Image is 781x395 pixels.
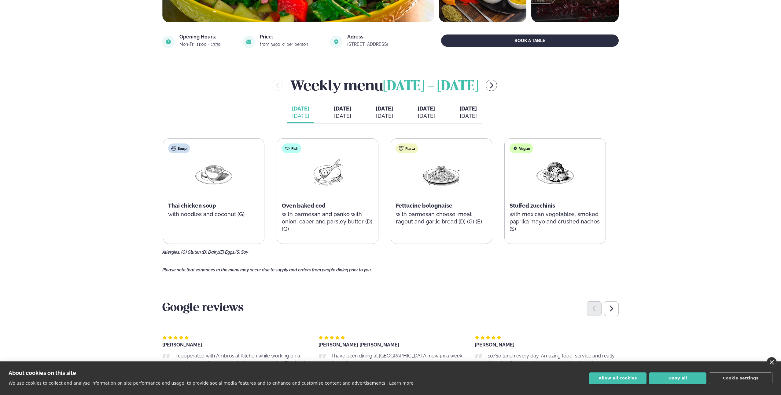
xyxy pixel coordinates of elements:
img: image alt [243,36,255,48]
div: Adress: [347,34,403,39]
span: (E) Eggs, [219,250,235,255]
p: with mexican vegetables, smoked paprika mayo and crushed nachos (S) [510,211,601,233]
img: Vegan.png [536,158,575,187]
button: [DATE] [DATE] [413,103,440,123]
div: [PERSON_NAME] [475,342,619,347]
div: Vegan [510,143,533,153]
div: [DATE] [418,112,435,120]
p: I have been dining at [GEOGRAPHIC_DATA] now 5x a week for half a year. [332,352,462,367]
span: Oven baked cod [282,202,326,209]
span: [DATE] [376,105,393,112]
span: Stuffed zucchinis [510,202,555,209]
div: [DATE] [459,112,477,120]
div: Soup [168,143,190,153]
span: [DATE] [334,105,351,112]
h2: Weekly menu [290,75,478,95]
p: We use cookies to collect and analyse information on site performance and usage, to provide socia... [9,381,387,386]
div: Price: [260,34,323,39]
button: Deny all [649,372,706,384]
img: Fish.png [308,158,347,187]
button: BOOK A TABLE [441,34,619,47]
span: 10/10 lunch every day. Amazing food, service and really fair price. Great variety every day with ... [488,353,615,373]
strong: About cookies on this site [9,370,76,376]
span: Thai chicken soup [168,202,216,209]
div: Previous slide [587,301,602,316]
div: Next slide [604,301,619,316]
p: with parmesan and panko with onion, caper and parsley butter (D) (G) [282,211,373,233]
img: Spagetti.png [422,158,461,187]
button: [DATE] [DATE] [329,103,356,123]
button: menu-btn-left [272,80,283,91]
img: pasta.svg [399,146,404,151]
button: menu-btn-right [486,80,497,91]
p: with parmesan cheese, meat ragout and garlic bread (D) (G) (E) [396,211,487,225]
h3: Google reviews [162,301,619,316]
p: with noodles and coconut (G) [168,211,259,218]
button: [DATE] [DATE] [371,103,398,123]
button: Allow all cookies [589,372,647,384]
span: (S) Soy [235,250,248,255]
div: [DATE] [334,112,351,120]
img: image alt [162,36,175,48]
span: Allergies: [162,250,180,255]
span: (D) Dairy, [202,250,219,255]
span: [DATE] [459,105,477,112]
a: close [767,357,777,368]
span: [DATE] - [DATE] [383,80,478,93]
div: [PERSON_NAME] [PERSON_NAME] [319,342,462,347]
span: [DATE] [292,105,309,112]
img: image alt [330,36,342,48]
button: [DATE] [DATE] [455,103,482,123]
span: Please note that variances to the menu may occur due to supply and orders from people dining prio... [162,267,372,272]
span: (G) Gluten, [181,250,202,255]
div: Pasta [396,143,418,153]
div: [DATE] [292,112,309,120]
a: Learn more [389,381,414,386]
div: [PERSON_NAME] [162,342,306,347]
img: soup.svg [171,146,176,151]
img: Vegan.svg [513,146,518,151]
span: Fettucine bolognaise [396,202,452,209]
div: Opening Hours: [179,34,235,39]
img: fish.svg [285,146,290,151]
button: Cookie settings [709,372,772,384]
img: Soup.png [194,158,233,187]
button: [DATE] [DATE] [287,103,314,123]
div: Mon-Fri: 11:00 - 13:30 [179,42,235,47]
div: from 3490 kr per person [260,42,323,47]
div: Fish [282,143,301,153]
div: [DATE] [376,112,393,120]
a: link [347,41,403,48]
span: [DATE] [418,105,435,112]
